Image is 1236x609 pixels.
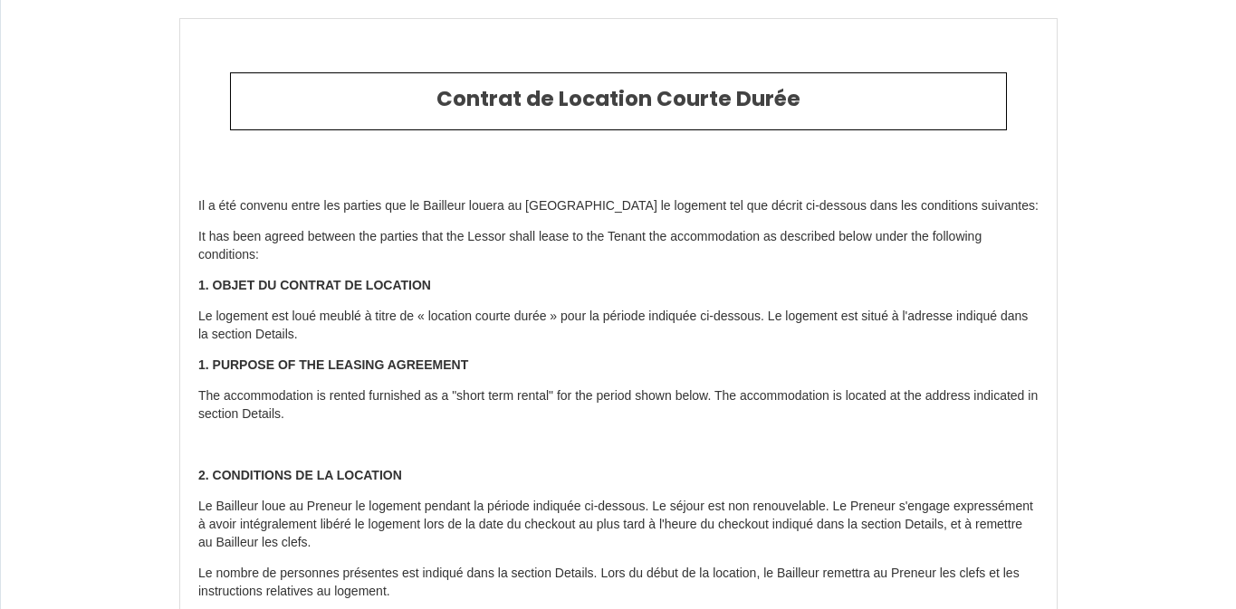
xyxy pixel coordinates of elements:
[198,565,1039,601] p: Le nombre de personnes présentes est indiqué dans la section Details. Lors du début de la locatio...
[198,387,1039,423] p: The accommodation is rented furnished as a "short term rental" for the period shown below. The ac...
[198,308,1039,344] p: Le logement est loué meublé à titre de « location courte durée » pour la période indiquée ci-dess...
[198,228,1039,264] p: It has been agreed between the parties that the Lessor shall lease to the Tenant the accommodatio...
[198,278,431,292] strong: 1. OBJET DU CONTRAT DE LOCATION
[198,468,402,482] strong: 2. CONDITIONS DE LA LOCATION
[244,87,992,112] h2: Contrat de Location Courte Durée
[198,498,1039,552] p: Le Bailleur loue au Preneur le logement pendant la période indiquée ci-dessous. Le séjour est non...
[198,357,468,372] strong: 1. PURPOSE OF THE LEASING AGREEMENT
[198,197,1039,215] p: Il a été convenu entre les parties que le Bailleur louera au [GEOGRAPHIC_DATA] le logement tel qu...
